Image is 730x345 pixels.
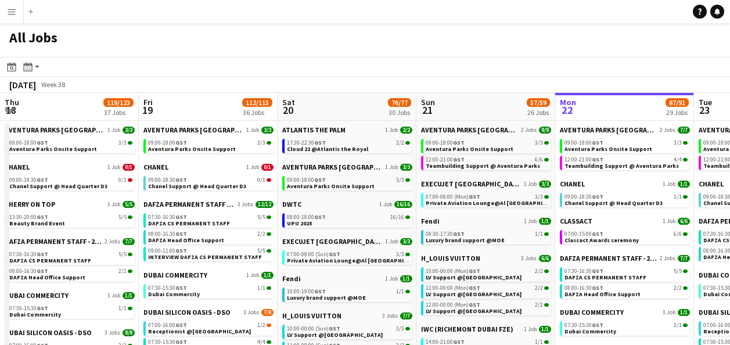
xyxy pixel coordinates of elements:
a: DAFZA PERMANENT STAFF - 2019/20253 Jobs12/12 [143,200,274,209]
span: 1/1 [123,292,135,299]
div: DUBAI COMMERCITY1 Job1/107:30-15:30GST1/1Dubai Commercity [5,291,135,328]
a: 09:00-18:00GST3/3Aventura Parks Onsite Support [564,139,688,152]
div: CHERRY ON TOP1 Job5/513:30-20:00GST5/5Beauty Brand Event [5,200,135,237]
span: 07:00-08:00 (Mon) [426,194,480,200]
span: GST [592,139,603,146]
span: H_LOUIS VUITTON [282,311,341,320]
span: 07:30-16:30 [148,214,187,220]
span: 12:00-21:00 [564,157,603,163]
span: AVENTURA PARKS DUBAI [5,125,105,134]
span: Fendi [421,217,440,225]
div: DUBAI COMMERCITY1 Job1/107:30-15:30GST1/1Dubai Commercity [560,308,690,345]
span: Private Aviation Lounge@Al Maktoum Airport [287,257,426,264]
span: 07:00-08:00 (Sun) [287,251,340,257]
a: 10:00-00:00 (Mon)GST2/2LV Support @[GEOGRAPHIC_DATA] [426,267,549,281]
span: GST [592,321,603,329]
span: 1/1 [674,322,682,328]
span: 1 Job [385,127,398,134]
span: GST [37,267,48,275]
span: 10:00-00:00 (Sun) [287,326,340,332]
span: GST [329,325,340,332]
span: CHANEL [560,179,585,188]
a: AVENTURA PARKS [GEOGRAPHIC_DATA]1 Job3/3 [282,163,412,171]
span: 1 Job [107,127,120,134]
span: INTERVIEW DAFZA CS PERMANENT STAFF [148,253,262,261]
a: 08:00-16:30GST2/2DAFZA Head Office Support [148,230,271,243]
a: 08:00-16:30GST2/2DAFZA Head Office Support [9,267,132,281]
span: IWC (RICHEMONT DUBAI FZE) [421,325,513,333]
span: ATLANTIS THE PALM [282,125,346,134]
div: AVENTURA PARKS [GEOGRAPHIC_DATA]1 Job3/309:00-18:00GST3/3Aventura Parks Onsite Support [282,163,412,200]
span: 2/2 [396,140,404,146]
a: 09:00-18:30GST0/1Chanel Support @ Head Quarter D3 [9,176,132,189]
a: 09:00-11:00GST5/5INTERVIEW DAFZA CS PERMANENT STAFF [148,247,271,260]
span: 09:00-18:00 [287,177,326,183]
span: AVENTURA PARKS DUBAI [143,125,244,134]
span: 2/2 [535,268,543,274]
a: H_LOUIS VUITTON3 Jobs7/7 [282,311,412,320]
span: GST [469,193,480,200]
span: Aventura Parks Onsite Support [9,145,97,153]
span: 1 Job [379,201,392,208]
a: 09:00-18:00GST3/3Aventura Parks Onsite Support [287,176,410,189]
span: 1 Job [246,127,259,134]
span: 6/6 [539,255,551,262]
span: LV Support @Mall of the Emirates [426,290,522,298]
span: DAFZA Head Office Support [9,274,85,281]
span: Aventura Parks Onsite Support [564,145,652,153]
div: AVENTURA PARKS [GEOGRAPHIC_DATA]1 Job3/309:00-18:00GST3/3Aventura Parks Onsite Support [5,125,135,163]
span: 07:30-15:30 [564,322,603,328]
span: DUBAI COMMERCITY [143,271,207,279]
div: Fendi1 Job1/108:30-17:30GST1/1Luxury brand support @MOE [421,217,551,254]
span: 2/2 [535,302,543,308]
span: GST [469,284,480,292]
a: DWTC1 Job16/16 [282,200,412,209]
span: AVENTURA PARKS DUBAI [560,125,657,134]
a: Fendi1 Job1/1 [282,274,412,283]
span: GST [175,321,187,329]
span: GST [469,301,480,308]
span: GST [37,213,48,221]
span: 10:00-00:00 (Mon) [426,268,480,274]
a: 07:00-08:00 (Mon)GST3/3Private Aviation Lounge@Al [GEOGRAPHIC_DATA] [426,193,549,206]
span: GST [592,193,603,200]
a: 07:30-16:30GST5/5DAFZA CS PERMANENT STAFF [148,213,271,227]
div: EXECUJET [GEOGRAPHIC_DATA]1 Job3/307:00-08:00 (Mon)GST3/3Private Aviation Lounge@Al [GEOGRAPHIC_D... [421,179,551,217]
span: GST [37,304,48,312]
span: AVENTURA PARKS DUBAI [282,163,383,171]
span: CLASSACT [560,217,592,225]
span: DAFZA PERMANENT STAFF - 2019/2025 [5,237,102,246]
span: Private Aviation Lounge@Al Maktoum Airport [426,199,565,207]
span: 09:00-18:30 [9,177,48,183]
a: 11:00-00:00 (Mon)GST2/2LV Support @[GEOGRAPHIC_DATA] [426,284,549,297]
span: 1 Job [246,164,259,171]
a: 17:30-22:30GST2/2Cloud 22 @Atlantis the Royal [287,139,410,152]
a: 09:00-18:00GST3/3Aventura Parks Onsite Support [426,139,549,152]
span: 09:00-11:00 [148,248,187,254]
span: 2 Jobs [660,255,675,262]
span: DAFZA Head Office Support [564,290,641,298]
span: GST [314,176,326,184]
span: 08:00-18:00 [287,214,326,220]
a: IWC (RICHEMONT DUBAI FZE)1 Job1/1 [421,325,551,333]
span: GST [469,267,480,275]
span: 07:30-16:30 [564,268,603,274]
span: EXECUJET MIDDLE EAST CO [282,237,383,246]
span: 12:00-21:00 [426,157,465,163]
span: GST [314,213,326,221]
span: 2/2 [118,268,127,274]
span: 07:00-15:00 [564,231,603,237]
span: 5/5 [118,251,127,257]
span: DUBAI COMMERCITY [5,291,69,300]
a: 09:00-18:30GST0/1Chanel Support @ Head Quarter D3 [148,176,271,189]
span: GST [592,267,603,275]
span: 3/3 [539,181,551,188]
span: 2/2 [400,127,412,134]
span: GST [453,156,465,163]
a: EXECUJET [GEOGRAPHIC_DATA]1 Job3/3 [421,179,551,188]
span: 3/3 [396,177,404,183]
span: Luxury brand support @MOE [426,236,505,244]
span: 5/5 [123,201,135,208]
a: 09:00-18:00GST3/3Aventura Parks Onsite Support [148,139,271,152]
span: 08:00-16:30 [564,285,603,291]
